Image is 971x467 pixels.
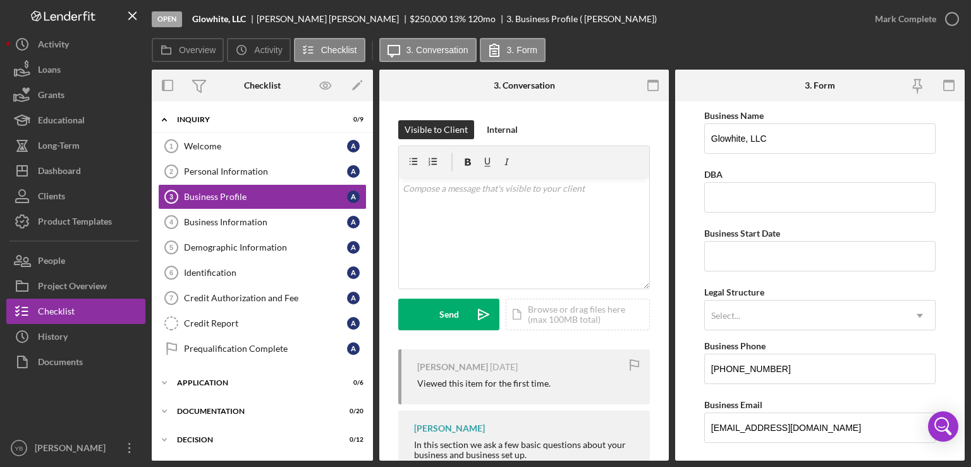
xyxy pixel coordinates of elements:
button: History [6,324,145,349]
label: Business Email [704,399,762,410]
a: Dashboard [6,158,145,184]
div: [PERSON_NAME] [417,362,488,372]
div: Identification [184,268,347,278]
label: 3. Form [507,45,537,55]
a: 6Identification A [158,260,367,285]
button: Checklist [294,38,365,62]
div: Credit Report [184,318,347,328]
div: 120 mo [468,14,496,24]
tspan: 1 [169,142,173,150]
button: Grants [6,82,145,108]
div: Clients [38,184,65,212]
div: Select... [711,311,740,321]
div: Documentation [177,408,332,415]
button: Checklist [6,299,145,324]
div: Personal Information [184,166,347,177]
div: A [347,292,360,304]
div: Prequalification Complete [184,344,347,354]
button: Long-Term [6,133,145,158]
tspan: 2 [169,168,173,175]
button: Overview [152,38,224,62]
div: Project Overview [38,273,107,302]
button: Project Overview [6,273,145,299]
a: 3Business Profile A [158,184,367,209]
div: A [347,165,360,178]
div: 3. Conversation [494,80,555,90]
div: Business Profile [184,192,347,202]
div: Open [152,11,182,27]
div: 13 % [449,14,466,24]
a: 2Personal Information A [158,159,367,184]
tspan: 4 [169,218,174,226]
button: Educational [6,108,145,133]
button: Activity [227,38,290,62]
button: People [6,248,145,273]
tspan: 3 [169,193,173,201]
span: $250,000 [410,13,447,24]
div: Activity [38,32,69,60]
div: Educational [38,108,85,136]
div: 3. Business Profile ( [PERSON_NAME]) [506,14,657,24]
a: 5Demographic Information A [158,235,367,260]
label: Checklist [321,45,357,55]
div: A [347,190,360,203]
label: DBA [704,169,723,180]
button: 3. Conversation [379,38,477,62]
div: A [347,342,360,355]
button: Loans [6,57,145,82]
label: Business Name [704,110,764,121]
div: [PERSON_NAME] [PERSON_NAME] [257,14,410,24]
div: Send [439,299,459,330]
button: Documents [6,349,145,375]
tspan: 7 [169,294,173,302]
div: Welcome [184,141,347,151]
button: YB[PERSON_NAME] [6,435,145,461]
div: Internal [487,120,518,139]
div: Checklist [244,80,281,90]
button: Clients [6,184,145,209]
div: Mark Complete [875,6,936,32]
div: Inquiry [177,116,332,123]
label: Business Phone [704,340,766,351]
div: Dashboard [38,158,81,187]
div: 0 / 6 [341,379,363,387]
div: Checklist [38,299,75,327]
a: Credit Report A [158,311,367,336]
div: A [347,266,360,279]
a: Activity [6,32,145,57]
div: [PERSON_NAME] [32,435,114,464]
button: Mark Complete [862,6,965,32]
tspan: 6 [169,269,173,277]
div: A [347,216,360,228]
div: A [347,140,360,153]
div: Loans [38,57,61,85]
div: Grants [38,82,64,111]
label: Overview [179,45,216,55]
div: A [347,241,360,254]
div: 0 / 12 [341,436,363,444]
div: Documents [38,349,83,378]
div: 0 / 9 [341,116,363,123]
div: History [38,324,68,352]
a: 1Welcome A [158,134,367,159]
label: Business Start Date [704,228,780,239]
a: 4Business Information A [158,209,367,235]
div: Viewed this item for the first time. [417,378,551,389]
button: Product Templates [6,209,145,234]
div: People [38,248,65,277]
a: Prequalification Complete A [158,336,367,361]
div: Open Intercom Messenger [928,411,958,442]
button: Visible to Client [398,120,474,139]
div: A [347,317,360,330]
div: 3. Form [805,80,835,90]
div: Visible to Client [405,120,468,139]
div: 0 / 20 [341,408,363,415]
